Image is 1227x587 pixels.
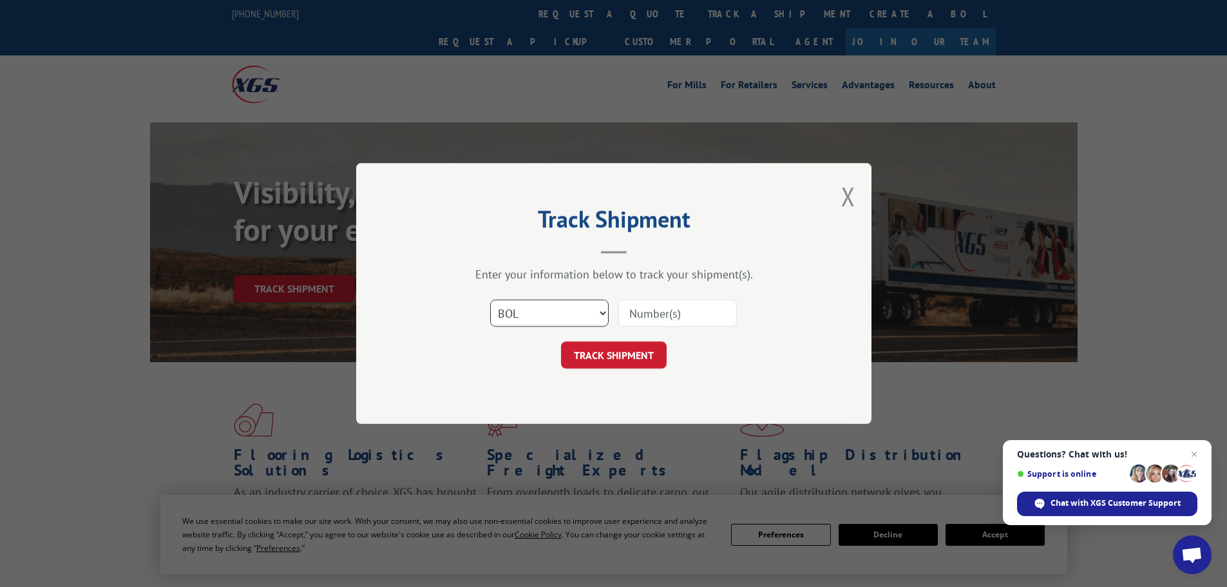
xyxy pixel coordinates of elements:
[1017,469,1125,479] span: Support is online
[1051,497,1181,509] span: Chat with XGS Customer Support
[1186,447,1202,462] span: Close chat
[421,210,807,235] h2: Track Shipment
[1017,492,1197,516] div: Chat with XGS Customer Support
[1173,535,1212,574] div: Open chat
[1017,449,1197,459] span: Questions? Chat with us!
[618,300,737,327] input: Number(s)
[841,179,855,213] button: Close modal
[561,342,667,369] button: TRACK SHIPMENT
[421,267,807,282] div: Enter your information below to track your shipment(s).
